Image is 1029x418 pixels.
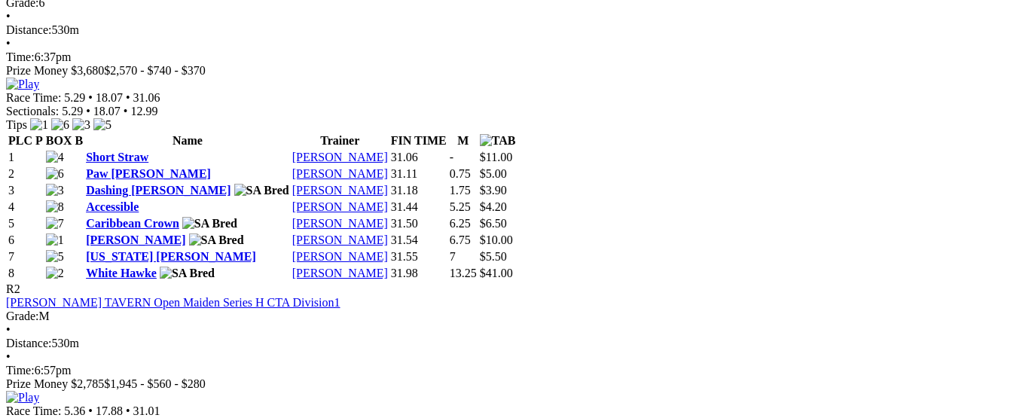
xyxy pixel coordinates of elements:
img: Play [6,391,39,404]
div: 6:57pm [6,364,1012,377]
span: $11.00 [480,151,512,163]
span: 5.29 [62,105,83,117]
img: 6 [51,118,69,132]
span: • [6,350,11,363]
td: 6 [8,233,44,248]
span: 12.99 [130,105,157,117]
td: 31.55 [390,249,447,264]
a: [PERSON_NAME] [86,233,185,246]
span: 5.36 [64,404,85,417]
td: 31.50 [390,216,447,231]
th: Name [85,133,290,148]
th: M [449,133,478,148]
span: 5.29 [64,91,85,104]
span: • [6,10,11,23]
img: 6 [46,167,64,181]
td: 4 [8,200,44,215]
img: TAB [480,134,516,148]
td: 31.06 [390,150,447,165]
span: $1,945 - $560 - $280 [104,377,206,390]
td: 31.44 [390,200,447,215]
span: $2,570 - $740 - $370 [104,64,206,77]
td: 31.98 [390,266,447,281]
span: $5.00 [480,167,507,180]
span: $5.50 [480,250,507,263]
a: Dashing [PERSON_NAME] [86,184,231,197]
span: Tips [6,118,27,131]
td: 2 [8,166,44,182]
span: 31.06 [133,91,160,104]
span: Time: [6,364,35,377]
span: B [75,134,83,147]
div: M [6,310,1012,323]
a: [PERSON_NAME] [292,217,388,230]
span: $4.20 [480,200,507,213]
span: Race Time: [6,91,61,104]
a: [PERSON_NAME] [292,267,388,279]
div: 530m [6,337,1012,350]
text: 6.25 [450,217,471,230]
img: 8 [46,200,64,214]
span: • [126,404,130,417]
td: 31.18 [390,183,447,198]
img: 7 [46,217,64,230]
a: [PERSON_NAME] TAVERN Open Maiden Series H CTA Division1 [6,296,340,309]
th: Trainer [292,133,389,148]
span: R2 [6,282,20,295]
a: Accessible [86,200,139,213]
img: Play [6,78,39,91]
span: $10.00 [480,233,513,246]
td: 31.54 [390,233,447,248]
span: Race Time: [6,404,61,417]
img: SA Bred [189,233,244,247]
span: • [88,404,93,417]
a: [PERSON_NAME] [292,184,388,197]
img: SA Bred [234,184,289,197]
a: [PERSON_NAME] [292,167,388,180]
span: $6.50 [480,217,507,230]
div: 530m [6,23,1012,37]
text: 13.25 [450,267,477,279]
span: • [86,105,90,117]
a: Short Straw [86,151,148,163]
img: 2 [46,267,64,280]
img: 3 [46,184,64,197]
a: White Hawke [86,267,157,279]
span: • [126,91,130,104]
a: [PERSON_NAME] [292,151,388,163]
span: $41.00 [480,267,513,279]
td: 3 [8,183,44,198]
span: P [35,134,43,147]
div: Prize Money $2,785 [6,377,1012,391]
span: 17.88 [96,404,123,417]
img: 1 [30,118,48,132]
span: Grade: [6,310,39,322]
td: 8 [8,266,44,281]
img: 5 [93,118,111,132]
img: 4 [46,151,64,164]
span: • [6,37,11,50]
span: PLC [8,134,32,147]
span: Sectionals: [6,105,59,117]
text: 1.75 [450,184,471,197]
div: 6:37pm [6,50,1012,64]
td: 1 [8,150,44,165]
span: BOX [46,134,72,147]
a: Caribbean Crown [86,217,179,230]
text: - [450,151,453,163]
span: Time: [6,50,35,63]
a: [PERSON_NAME] [292,200,388,213]
span: • [88,91,93,104]
img: 3 [72,118,90,132]
td: 5 [8,216,44,231]
span: 18.07 [93,105,121,117]
text: 5.25 [450,200,471,213]
a: [PERSON_NAME] [292,250,388,263]
img: SA Bred [160,267,215,280]
text: 0.75 [450,167,471,180]
img: 1 [46,233,64,247]
span: • [124,105,128,117]
th: FIN TIME [390,133,447,148]
text: 6.75 [450,233,471,246]
a: [PERSON_NAME] [292,233,388,246]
